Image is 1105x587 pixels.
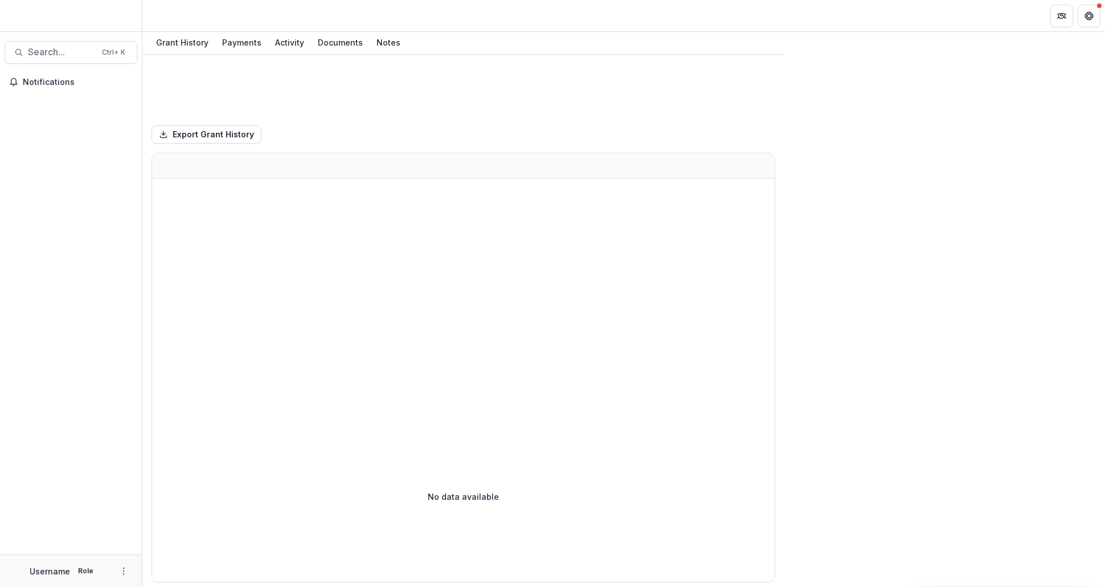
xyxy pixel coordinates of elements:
[23,78,133,87] span: Notifications
[271,32,309,54] a: Activity
[75,566,97,576] p: Role
[5,73,137,91] button: Notifications
[218,34,266,51] div: Payments
[313,32,367,54] a: Documents
[152,125,261,144] button: Export Grant History
[372,32,405,54] a: Notes
[28,47,95,58] span: Search...
[30,565,70,577] p: Username
[152,34,213,51] div: Grant History
[313,34,367,51] div: Documents
[372,34,405,51] div: Notes
[1050,5,1073,27] button: Partners
[117,564,130,578] button: More
[428,491,499,503] p: No data available
[152,32,213,54] a: Grant History
[5,41,137,64] button: Search...
[218,32,266,54] a: Payments
[271,34,309,51] div: Activity
[1078,5,1100,27] button: Get Help
[100,46,128,59] div: Ctrl + K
